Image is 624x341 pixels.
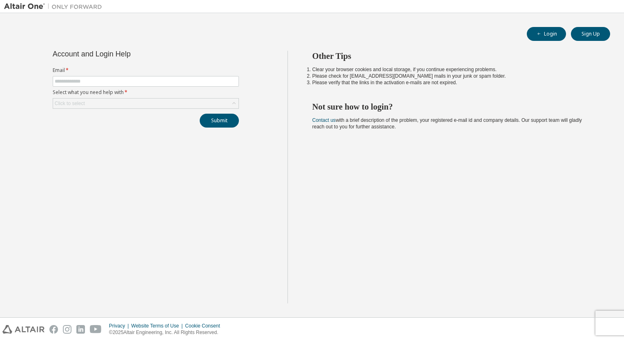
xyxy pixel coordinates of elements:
a: Contact us [312,117,336,123]
img: facebook.svg [49,325,58,334]
button: Sign Up [571,27,610,41]
img: instagram.svg [63,325,71,334]
div: Website Terms of Use [131,323,185,329]
li: Please verify that the links in the activation e-mails are not expired. [312,79,596,86]
h2: Not sure how to login? [312,101,596,112]
div: Cookie Consent [185,323,225,329]
button: Login [527,27,566,41]
img: Altair One [4,2,106,11]
label: Email [53,67,239,74]
h2: Other Tips [312,51,596,61]
img: linkedin.svg [76,325,85,334]
div: Account and Login Help [53,51,202,57]
p: © 2025 Altair Engineering, Inc. All Rights Reserved. [109,329,225,336]
div: Click to select [53,99,238,108]
img: youtube.svg [90,325,102,334]
li: Please check for [EMAIL_ADDRESS][DOMAIN_NAME] mails in your junk or spam folder. [312,73,596,79]
div: Privacy [109,323,131,329]
label: Select what you need help with [53,89,239,96]
li: Clear your browser cookies and local storage, if you continue experiencing problems. [312,66,596,73]
div: Click to select [55,100,85,107]
span: with a brief description of the problem, your registered e-mail id and company details. Our suppo... [312,117,582,130]
img: altair_logo.svg [2,325,45,334]
button: Submit [200,114,239,128]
